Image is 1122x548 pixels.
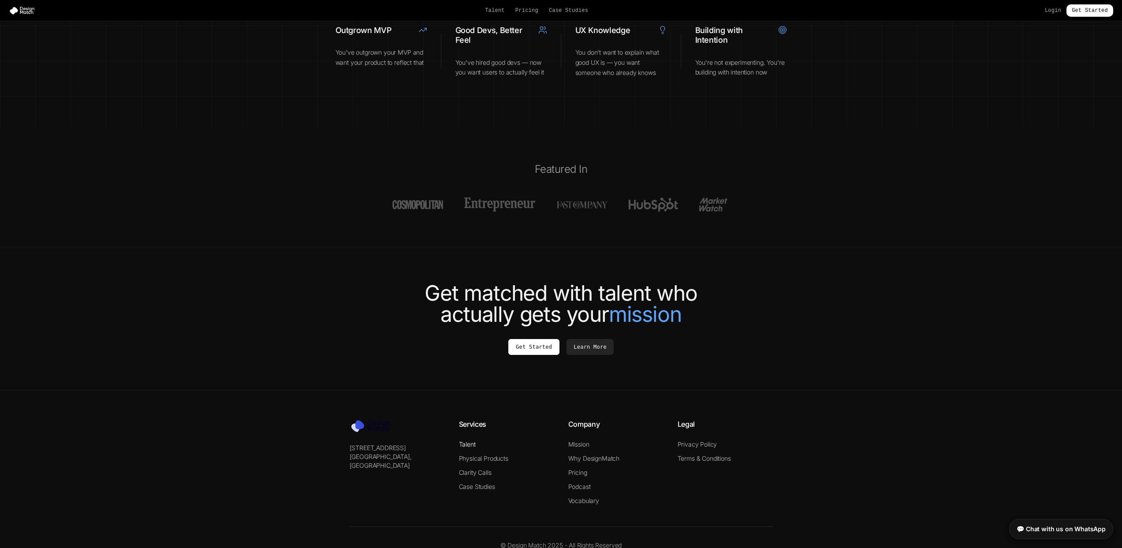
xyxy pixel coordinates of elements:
a: Case Studies [459,483,495,490]
p: You've hired good devs — now you want users to actually feel it [455,58,547,78]
a: Podcast [568,483,591,490]
span: mission [609,304,682,325]
a: Get Started [1066,4,1113,17]
h3: UX Knowledge [575,26,651,36]
img: Featured Logo 5 [699,198,730,212]
a: 💬 Chat with us on WhatsApp [1009,519,1113,539]
a: Talent [459,440,476,448]
a: Get Started [508,339,559,355]
a: Terms & Conditions [678,455,731,462]
a: Mission [568,440,589,448]
img: Featured Logo 2 [464,198,535,212]
img: Featured Logo 3 [556,198,608,212]
img: Design Match [350,419,398,433]
a: Learn More [567,339,614,355]
a: Why DesignMatch [568,455,620,462]
h3: Outgrown MVP [335,26,411,36]
h3: Good Devs, Better Feel [455,26,531,45]
a: Login [1045,7,1061,14]
h4: Legal [678,419,773,429]
img: Design Match [9,6,39,15]
a: Pricing [568,469,587,476]
h4: Company [568,419,664,429]
h2: Featured In [314,162,808,176]
a: Privacy Policy [678,440,717,448]
a: Case Studies [549,7,588,14]
h4: Services [459,419,554,429]
p: [GEOGRAPHIC_DATA], [GEOGRAPHIC_DATA] [350,452,445,470]
h3: Building with Intention [695,26,771,45]
a: Physical Products [459,455,508,462]
a: Talent [485,7,505,14]
p: [STREET_ADDRESS] [350,444,445,452]
p: You don't want to explain what good UX is — you want someone who already knows [575,48,667,78]
p: You've outgrown your MVP and want your product to reflect that [335,48,427,68]
a: Pricing [515,7,538,14]
img: Featured Logo 4 [629,198,678,212]
a: Clarity Calls [459,469,492,476]
a: Vocabulary [568,497,599,504]
p: You're not experimenting. You're building with intention now [695,58,787,78]
img: Featured Logo 1 [392,198,443,212]
h2: Get matched with talent who actually gets your [314,283,808,325]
